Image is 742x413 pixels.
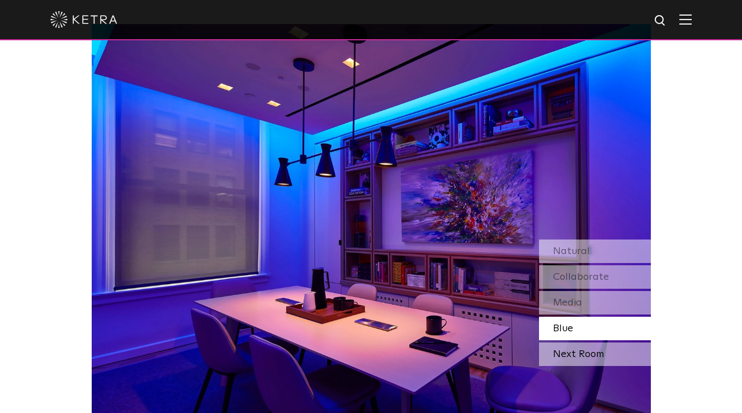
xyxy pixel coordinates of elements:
[553,323,573,334] span: Blue
[679,14,692,25] img: Hamburger%20Nav.svg
[50,11,117,28] img: ketra-logo-2019-white
[553,246,590,256] span: Natural
[539,342,651,366] div: Next Room
[553,272,609,282] span: Collaborate
[553,298,582,308] span: Media
[654,14,668,28] img: search icon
